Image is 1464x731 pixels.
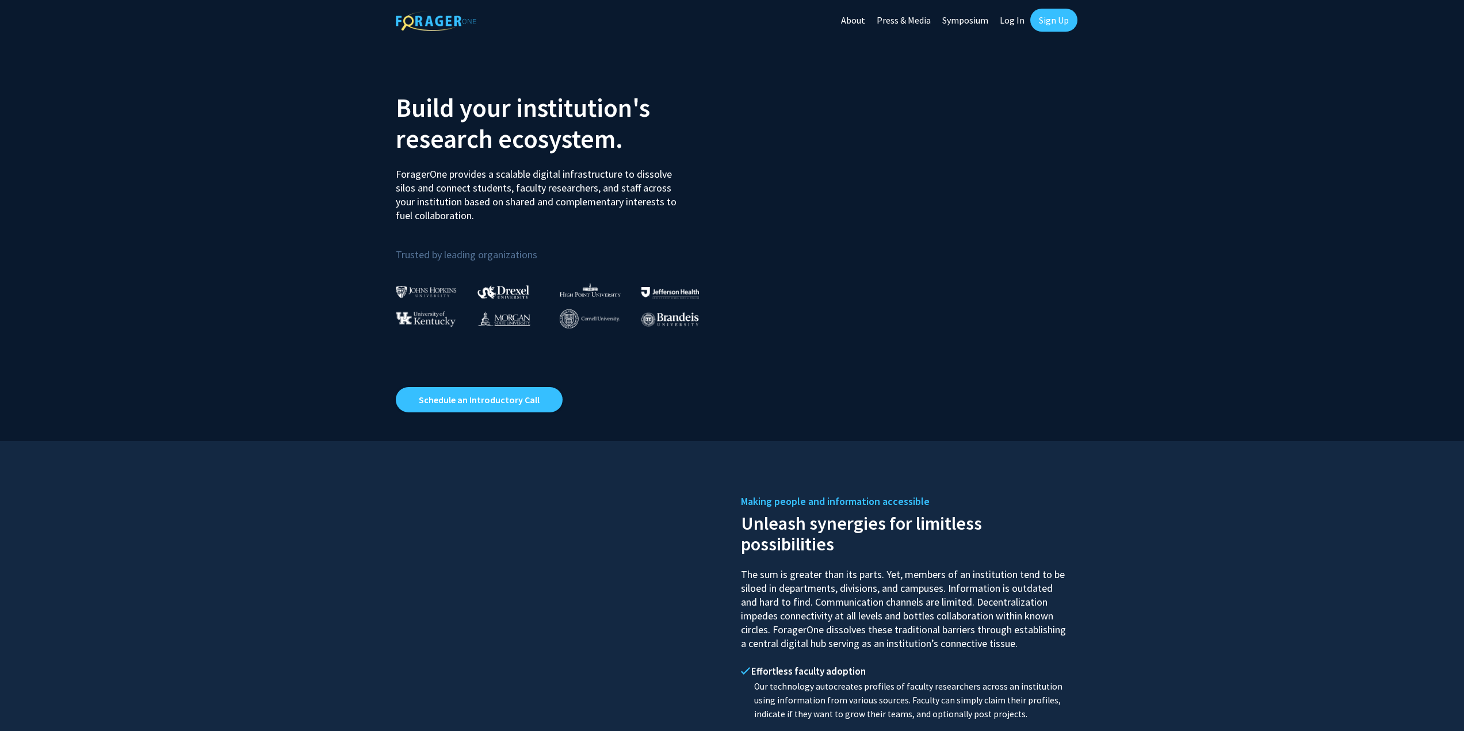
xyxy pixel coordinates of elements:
img: University of Kentucky [396,311,456,327]
img: Brandeis University [641,312,699,327]
img: Drexel University [477,285,529,298]
a: Sign Up [1030,9,1077,32]
a: Opens in a new tab [396,387,563,412]
h4: Effortless faculty adoption [741,665,1069,677]
p: Our technology autocreates profiles of faculty researchers across an institution using informatio... [741,680,1069,721]
h5: Making people and information accessible [741,493,1069,510]
img: High Point University [560,283,621,297]
img: Thomas Jefferson University [641,287,699,298]
p: ForagerOne provides a scalable digital infrastructure to dissolve silos and connect students, fac... [396,159,685,223]
img: ForagerOne Logo [396,11,476,31]
img: Cornell University [560,309,620,328]
p: The sum is greater than its parts. Yet, members of an institution tend to be siloed in department... [741,557,1069,650]
h2: Build your institution's research ecosystem. [396,92,724,154]
img: Morgan State University [477,311,530,326]
p: Trusted by leading organizations [396,232,724,263]
h2: Unleash synergies for limitless possibilities [741,510,1069,554]
img: Johns Hopkins University [396,286,457,298]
